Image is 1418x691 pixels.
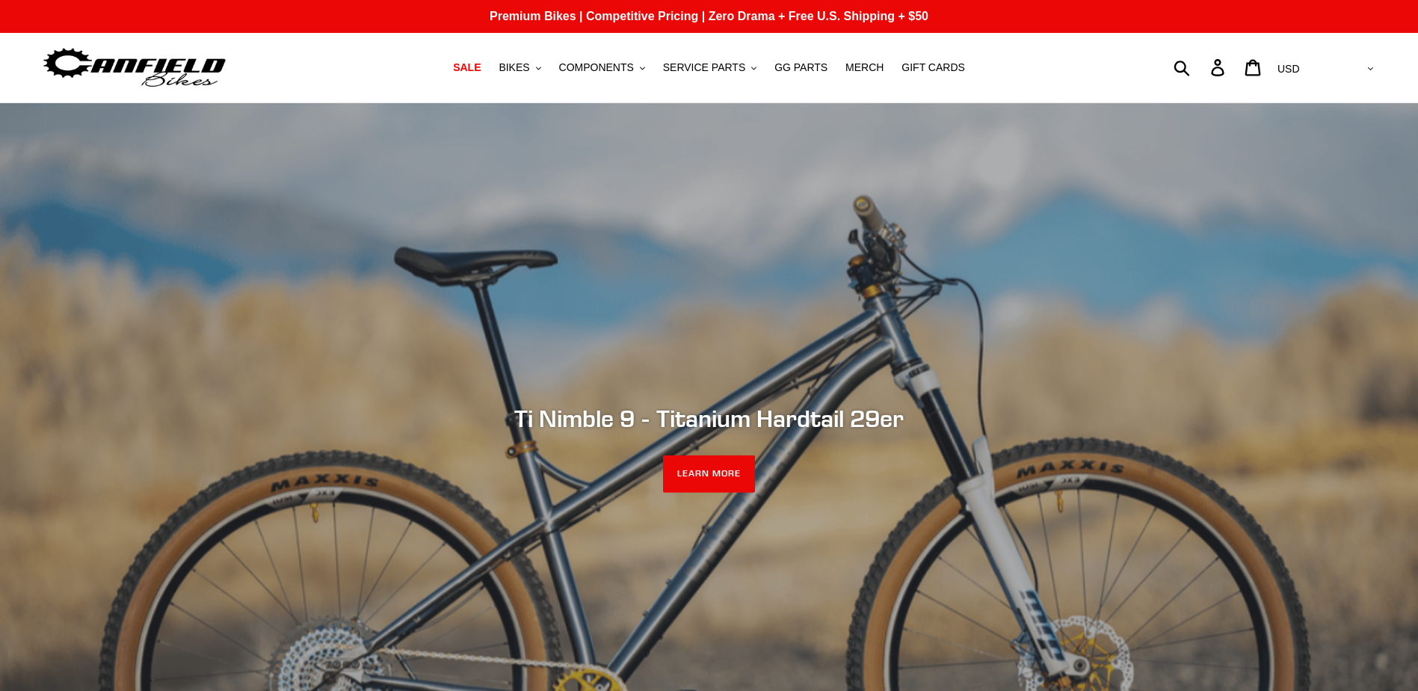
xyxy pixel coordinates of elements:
[559,61,634,74] span: COMPONENTS
[663,455,755,493] a: LEARN MORE
[499,61,529,74] span: BIKES
[767,58,835,78] a: GG PARTS
[41,44,228,91] img: Canfield Bikes
[302,404,1117,432] h2: Ti Nimble 9 - Titanium Hardtail 29er
[663,61,745,74] span: SERVICE PARTS
[894,58,972,78] a: GIFT CARDS
[656,58,764,78] button: SERVICE PARTS
[774,61,827,74] span: GG PARTS
[552,58,653,78] button: COMPONENTS
[901,61,965,74] span: GIFT CARDS
[1182,51,1220,84] input: Search
[838,58,891,78] a: MERCH
[453,61,481,74] span: SALE
[446,58,488,78] a: SALE
[491,58,548,78] button: BIKES
[845,61,884,74] span: MERCH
